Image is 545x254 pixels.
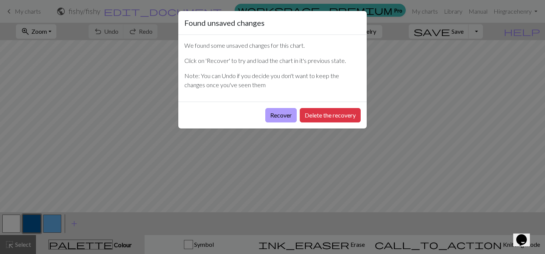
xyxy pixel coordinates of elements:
p: Note: You can Undo if you decide you don't want to keep the changes once you've seen them [184,71,361,89]
h5: Found unsaved changes [184,17,265,28]
button: Recover [265,108,297,122]
button: Delete the recovery [300,108,361,122]
p: Click on 'Recover' to try and load the chart in it's previous state. [184,56,361,65]
p: We found some unsaved changes for this chart. [184,41,361,50]
iframe: chat widget [513,224,537,246]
